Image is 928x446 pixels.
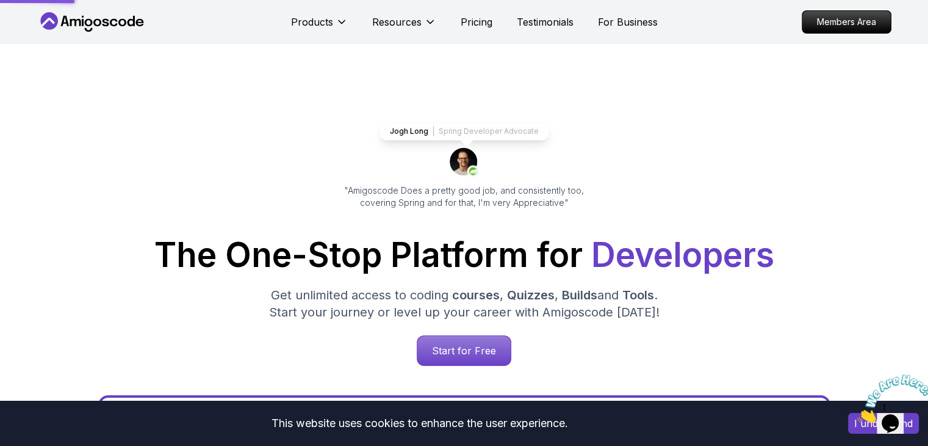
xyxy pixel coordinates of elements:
[598,15,658,29] a: For Business
[372,15,422,29] p: Resources
[848,413,919,434] button: Accept cookies
[461,15,492,29] a: Pricing
[5,5,10,15] span: 1
[517,15,574,29] a: Testimonials
[417,335,511,366] a: Start for Free
[5,5,81,53] img: Chat attention grabber
[452,288,500,302] span: courses
[507,288,555,302] span: Quizzes
[591,235,774,275] span: Developers
[372,15,436,39] button: Resources
[291,15,333,29] p: Products
[802,10,891,34] a: Members Area
[259,287,669,321] p: Get unlimited access to coding , , and . Start your journey or level up your career with Amigosco...
[562,288,597,302] span: Builds
[852,370,928,428] iframe: chat widget
[802,11,891,33] p: Members Area
[9,410,830,437] div: This website uses cookies to enhance the user experience.
[622,288,654,302] span: Tools
[291,15,348,39] button: Products
[417,336,511,365] p: Start for Free
[47,238,882,272] h1: The One-Stop Platform for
